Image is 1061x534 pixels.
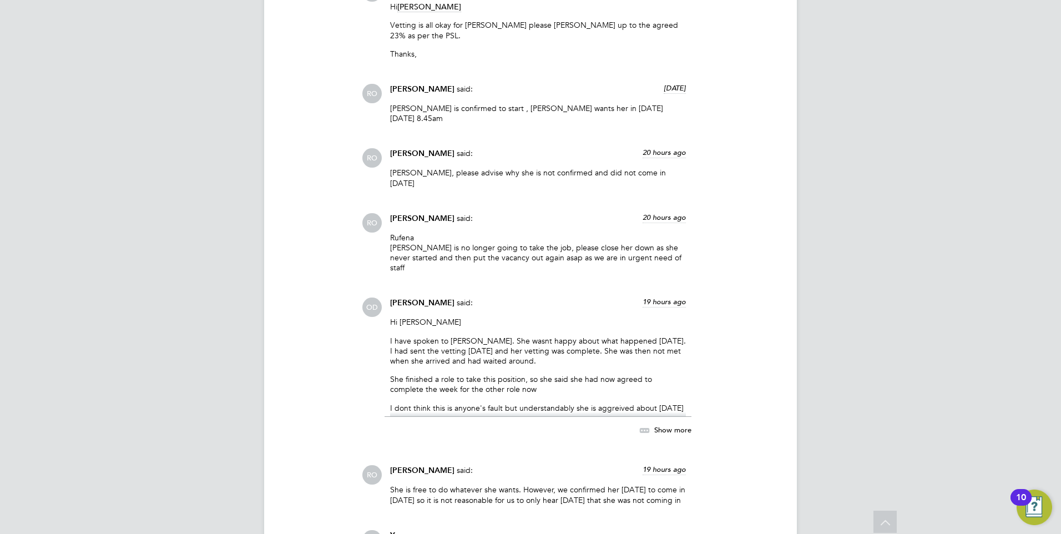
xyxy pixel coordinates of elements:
span: [PERSON_NAME] [390,466,454,475]
p: Rufena [PERSON_NAME] is no longer going to take the job, please close her down as she never start... [390,233,686,273]
p: Vetting is all okay for [PERSON_NAME] please [PERSON_NAME] up to the agreed 23% as per the PSL. [390,20,686,40]
span: said: [457,298,473,308]
p: [PERSON_NAME], please advise why she is not confirmed and did not come in [DATE] [390,168,686,188]
span: said: [457,465,473,475]
span: OD [362,298,382,317]
p: Thanks, [390,49,686,59]
span: RO [362,84,382,103]
p: She is free to do whatever she wants. However, we confirmed her [DATE] to come in [DATE] so it is... [390,485,686,505]
span: 20 hours ago [643,148,686,157]
p: She finished a role to take this position, so she said she had now agreed to complete the week fo... [390,374,686,394]
div: 10 [1016,497,1026,512]
span: said: [457,213,473,223]
button: Open Resource Center, 10 new notifications [1017,490,1052,525]
span: [PERSON_NAME] [390,298,454,308]
span: [DATE] [664,83,686,93]
span: [PERSON_NAME] [390,149,454,158]
span: RO [362,148,382,168]
p: Hi [PERSON_NAME] [390,317,686,327]
span: [PERSON_NAME] [390,84,454,94]
span: RO [362,213,382,233]
p: I have spoken to [PERSON_NAME]. She wasnt happy about what happened [DATE]. I had sent the vettin... [390,336,686,366]
span: RO [362,465,382,485]
span: [PERSON_NAME] [397,2,461,12]
span: [PERSON_NAME] [390,214,454,223]
p: I dont think this is anyone's fault but understandably she is aggreived about [DATE] [390,403,686,413]
span: said: [457,148,473,158]
span: 19 hours ago [643,465,686,474]
p: [PERSON_NAME] is confirmed to start , [PERSON_NAME] wants her in [DATE][DATE] 8.45am [390,103,686,123]
p: Hi [390,2,686,12]
span: 19 hours ago [643,297,686,306]
span: Show more [654,425,691,435]
span: 20 hours ago [643,213,686,222]
span: said: [457,84,473,94]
